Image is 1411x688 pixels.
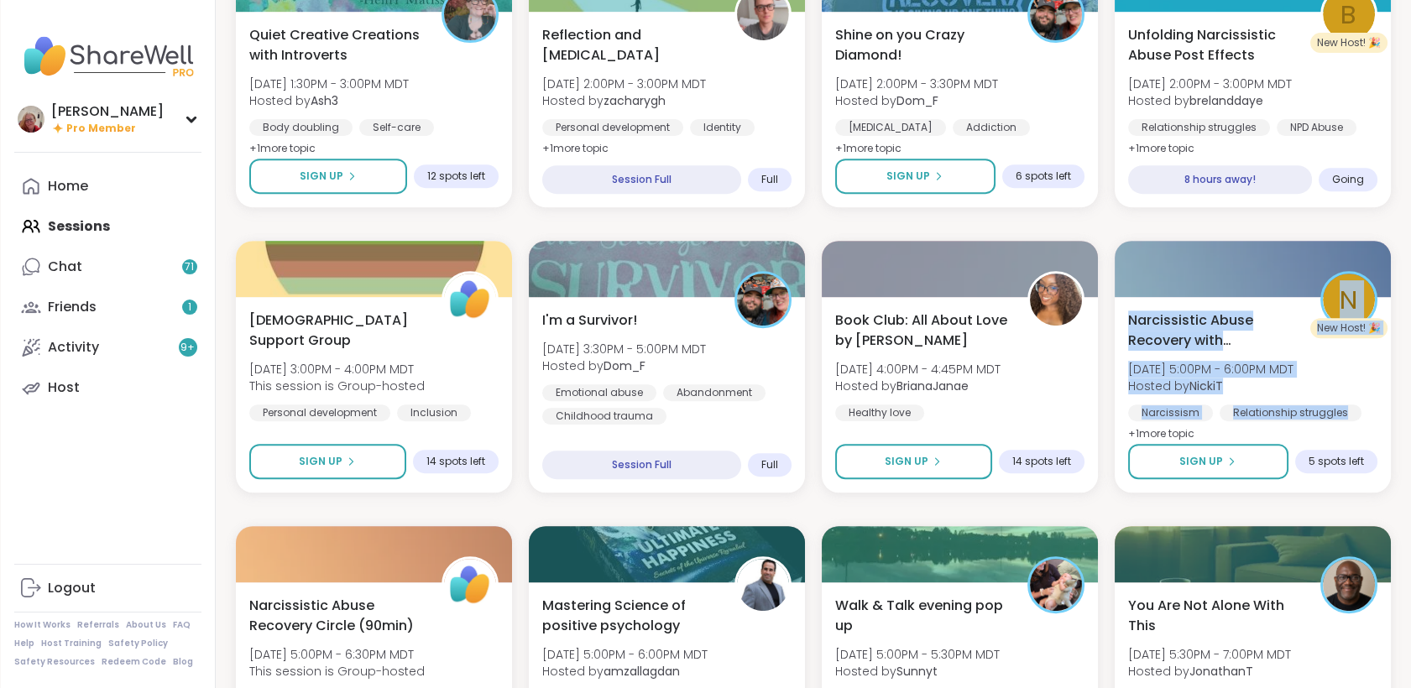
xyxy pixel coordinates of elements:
[108,638,168,649] a: Safety Policy
[14,367,201,408] a: Host
[542,357,706,374] span: Hosted by
[249,663,425,680] span: This session is Group-hosted
[14,638,34,649] a: Help
[886,169,930,184] span: Sign Up
[359,119,434,136] div: Self-care
[249,159,407,194] button: Sign Up
[542,596,716,636] span: Mastering Science of positive psychology
[397,404,471,421] div: Inclusion
[41,638,102,649] a: Host Training
[761,173,778,186] span: Full
[14,247,201,287] a: Chat71
[48,258,82,276] div: Chat
[1310,33,1387,53] div: New Host! 🎉
[1128,119,1270,136] div: Relationship struggles
[1323,559,1375,611] img: JonathanT
[835,444,992,479] button: Sign Up
[66,122,136,136] span: Pro Member
[249,310,423,351] span: [DEMOGRAPHIC_DATA] Support Group
[542,92,706,109] span: Hosted by
[1128,596,1302,636] span: You Are Not Alone With This
[1128,646,1291,663] span: [DATE] 5:30PM - 7:00PM MDT
[604,92,666,109] b: zacharygh
[249,76,409,92] span: [DATE] 1:30PM - 3:00PM MDT
[249,361,425,378] span: [DATE] 3:00PM - 4:00PM MDT
[542,408,666,425] div: Childhood trauma
[1128,404,1213,421] div: Narcissism
[835,646,1000,663] span: [DATE] 5:00PM - 5:30PM MDT
[896,378,969,394] b: BrianaJanae
[835,92,998,109] span: Hosted by
[1128,25,1302,65] span: Unfolding Narcissistic Abuse Post Effects
[1128,663,1291,680] span: Hosted by
[444,559,496,611] img: ShareWell
[1310,318,1387,338] div: New Host! 🎉
[311,92,338,109] b: Ash3
[1128,361,1293,378] span: [DATE] 5:00PM - 6:00PM MDT
[1012,455,1071,468] span: 14 spots left
[249,404,390,421] div: Personal development
[1016,169,1071,183] span: 6 spots left
[542,76,706,92] span: [DATE] 2:00PM - 3:00PM MDT
[761,458,778,472] span: Full
[14,166,201,206] a: Home
[1030,559,1082,611] img: Sunnyt
[953,119,1030,136] div: Addiction
[835,76,998,92] span: [DATE] 2:00PM - 3:30PM MDT
[1128,444,1288,479] button: Sign Up
[48,177,88,195] div: Home
[1128,165,1312,194] div: 8 hours away!
[1030,274,1082,326] img: BrianaJanae
[300,169,343,184] span: Sign Up
[14,568,201,608] a: Logout
[542,646,708,663] span: [DATE] 5:00PM - 6:00PM MDT
[249,378,425,394] span: This session is Group-hosted
[1340,280,1357,320] span: N
[604,357,645,374] b: Dom_F
[542,310,637,331] span: I'm a Survivor!
[299,454,342,469] span: Sign Up
[835,119,946,136] div: [MEDICAL_DATA]
[835,361,1001,378] span: [DATE] 4:00PM - 4:45PM MDT
[542,384,656,401] div: Emotional abuse
[14,27,201,86] img: ShareWell Nav Logo
[835,663,1000,680] span: Hosted by
[249,596,423,636] span: Narcissistic Abuse Recovery Circle (90min)
[835,378,1001,394] span: Hosted by
[835,404,924,421] div: Healthy love
[48,338,99,357] div: Activity
[1189,92,1263,109] b: brelanddaye
[173,619,191,631] a: FAQ
[102,656,166,668] a: Redeem Code
[835,310,1009,351] span: Book Club: All About Love by [PERSON_NAME]
[426,455,485,468] span: 14 spots left
[542,663,708,680] span: Hosted by
[1309,455,1364,468] span: 5 spots left
[180,341,195,355] span: 9 +
[249,119,353,136] div: Body doubling
[18,106,44,133] img: dodi
[1179,454,1223,469] span: Sign Up
[835,159,996,194] button: Sign Up
[249,444,406,479] button: Sign Up
[48,378,80,397] div: Host
[1332,173,1364,186] span: Going
[604,663,680,680] b: amzallagdan
[14,619,71,631] a: How It Works
[542,165,741,194] div: Session Full
[542,451,741,479] div: Session Full
[835,25,1009,65] span: Shine on you Crazy Diamond!
[1189,378,1223,394] b: NickiT
[896,92,938,109] b: Dom_F
[249,25,423,65] span: Quiet Creative Creations with Introverts
[14,656,95,668] a: Safety Resources
[14,327,201,367] a: Activity9+
[249,646,425,663] span: [DATE] 5:00PM - 6:30PM MDT
[835,596,1009,636] span: Walk & Talk evening pop up
[126,619,166,631] a: About Us
[48,298,97,316] div: Friends
[444,274,496,326] img: ShareWell
[1220,404,1361,421] div: Relationship struggles
[737,274,789,326] img: Dom_F
[173,656,193,668] a: Blog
